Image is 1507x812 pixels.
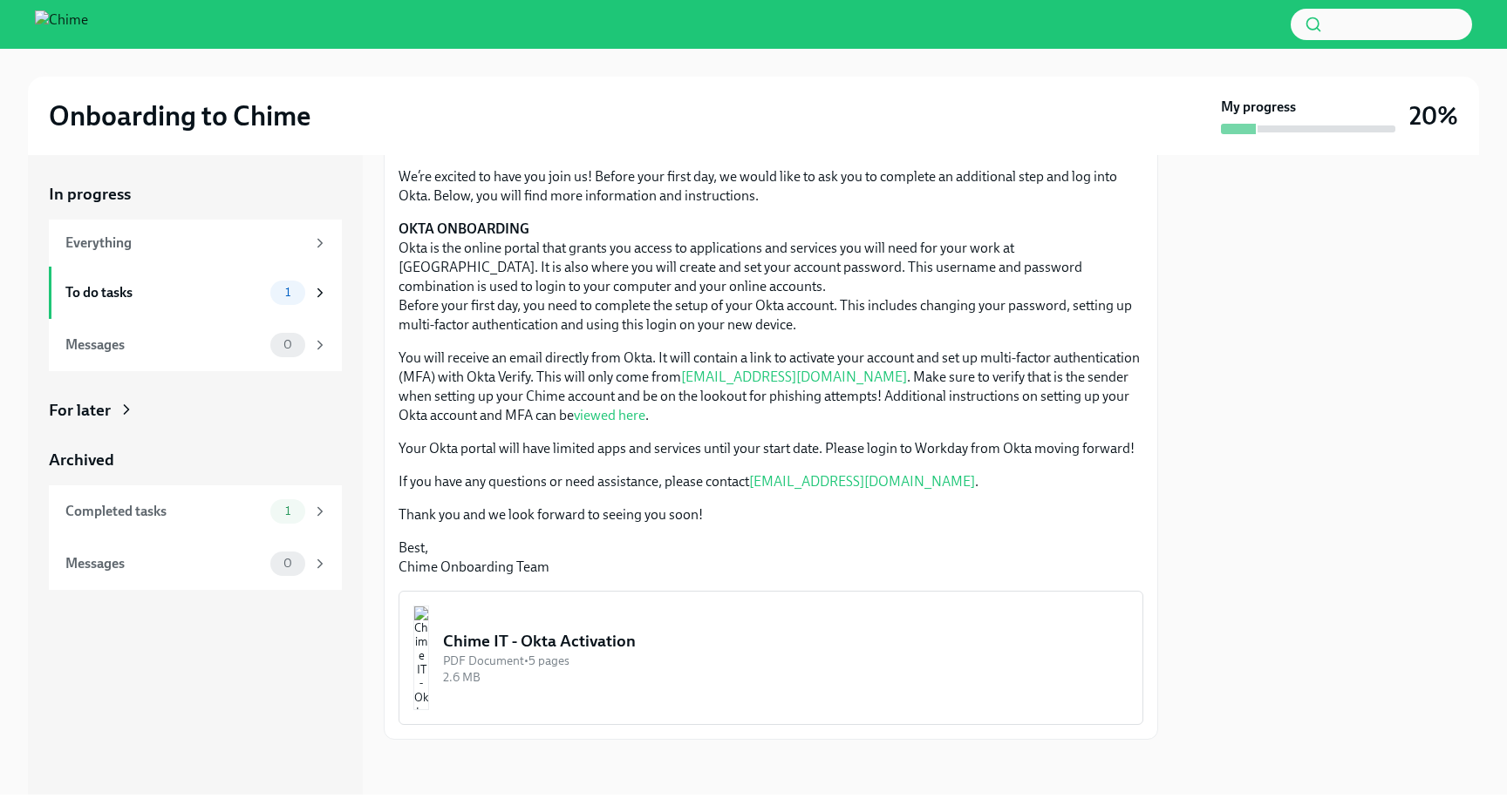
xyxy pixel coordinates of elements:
span: 1 [275,504,301,518]
div: Messages [65,335,263,355]
p: We’re excited to have you join us! Before your first day, we would like to ask you to complete an... [399,167,1143,206]
strong: OKTA ONBOARDING [399,220,529,237]
img: Chime [35,10,88,38]
a: Completed tasks1 [49,485,342,538]
button: Chime IT - Okta ActivationPDF Document•5 pages2.6 MB [399,591,1143,725]
strong: My progress [1221,98,1296,117]
div: For later [49,399,111,422]
img: Chime IT - Okta Activation [413,606,429,710]
p: Thank you and we look forward to seeing you soon! [399,505,1143,524]
p: If you have any questions or need assistance, please contact . [399,472,1143,491]
div: Messages [65,554,263,573]
div: To do tasks [65,283,263,302]
a: Messages0 [49,319,342,371]
h3: 20% [1409,100,1458,132]
div: Completed tasks [65,502,263,521]
div: Chime IT - Okta Activation [443,630,1129,653]
a: Messages0 [49,538,342,590]
span: 1 [275,286,301,299]
div: 2.6 MB [443,669,1129,686]
span: 0 [273,557,303,570]
div: PDF Document • 5 pages [443,653,1129,669]
a: [EMAIL_ADDRESS][DOMAIN_NAME] [749,473,975,490]
div: Everything [65,233,305,253]
p: You will receive an email directly from Okta. It will contain a link to activate your account and... [399,348,1143,425]
a: [EMAIL_ADDRESS][DOMAIN_NAME] [681,369,907,385]
span: 0 [273,338,303,351]
a: To do tasks1 [49,267,342,319]
a: Everything [49,220,342,267]
a: Archived [49,449,342,471]
p: Okta is the online portal that grants you access to applications and services you will need for y... [399,220,1143,335]
a: In progress [49,183,342,206]
a: For later [49,399,342,422]
p: Your Okta portal will have limited apps and services until your start date. Please login to Workd... [399,439,1143,458]
p: Best, Chime Onboarding Team [399,538,1143,577]
a: viewed here [574,407,645,423]
h2: Onboarding to Chime [49,98,310,133]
